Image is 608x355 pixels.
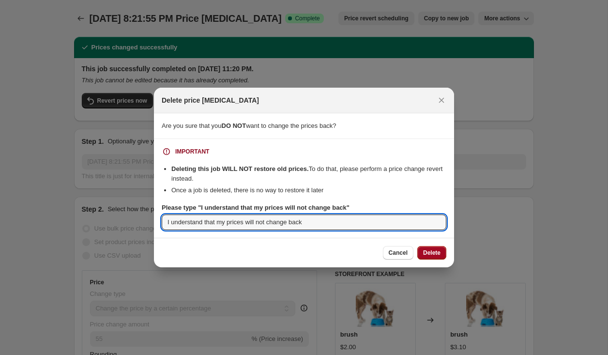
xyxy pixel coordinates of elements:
[171,165,309,172] b: Deleting this job WILL NOT restore old prices.
[162,204,350,211] b: Please type "I understand that my prices will not change back"
[171,185,446,195] li: Once a job is deleted, there is no way to restore it later
[162,122,336,129] span: Are you sure that you want to change the prices back?
[175,148,209,155] div: IMPORTANT
[423,249,441,257] span: Delete
[417,246,446,260] button: Delete
[171,164,446,184] li: To do that, please perform a price change revert instead.
[222,122,246,129] b: DO NOT
[162,95,259,105] h2: Delete price [MEDICAL_DATA]
[389,249,408,257] span: Cancel
[435,93,448,107] button: Close
[383,246,413,260] button: Cancel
